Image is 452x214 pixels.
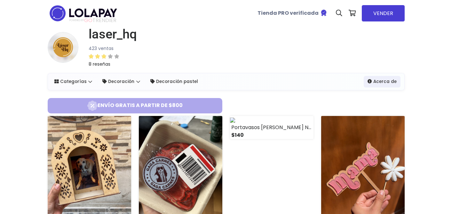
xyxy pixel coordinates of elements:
a: VENDER [362,5,405,21]
b: Tienda PRO verificada [258,9,319,17]
img: Tienda verificada [320,9,328,17]
span: POWERED BY [69,19,84,22]
a: Portavasos [PERSON_NAME] Negra (4) $140 [230,116,313,139]
a: 8 reseñas [89,52,137,68]
div: 3 / 5 [89,53,119,60]
img: small.png [48,32,78,63]
div: Portavasos [PERSON_NAME] Negra (4) [230,124,313,131]
a: Categorías [51,76,96,87]
a: Decoración [99,76,144,87]
a: Acerca de [364,76,400,87]
img: original_1744296297501.mp4 [230,118,235,123]
a: Decoración pastel [147,76,202,87]
span: GO [84,17,92,24]
h1: laser_hq [89,27,137,42]
span: TRENDIER [69,18,116,23]
a: laser_hq [83,27,137,42]
small: 8 reseñas [89,61,110,67]
div: $140 [230,131,313,139]
span: Envío gratis a partir de $800 [50,101,220,111]
small: 423 ventas [89,45,114,52]
img: logo [48,3,119,23]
